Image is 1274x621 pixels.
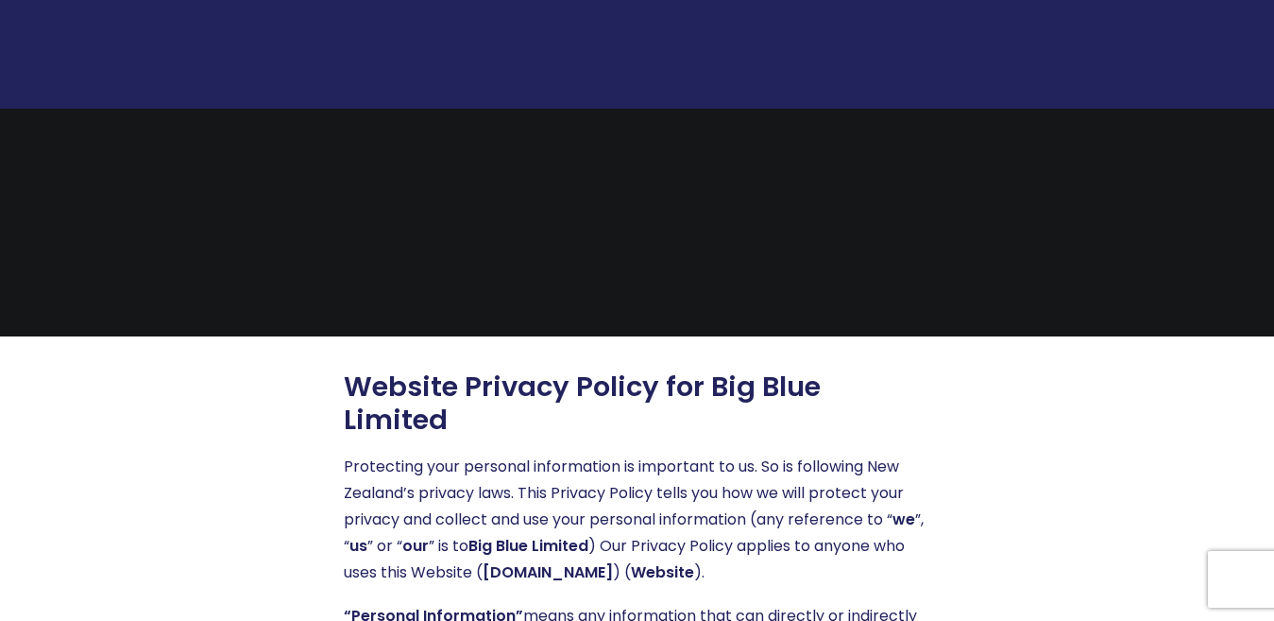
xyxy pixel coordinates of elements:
[344,454,930,586] p: Protecting your personal information is important to us. So is following New Zealand’s privacy la...
[402,535,429,557] strong: our
[483,561,613,583] strong: [DOMAIN_NAME]
[631,561,694,583] strong: Website
[349,535,367,557] strong: us
[468,535,588,557] strong: Big Blue Limited
[344,368,821,439] strong: Website Privacy Policy for Big Blue Limited
[892,509,915,530] strong: we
